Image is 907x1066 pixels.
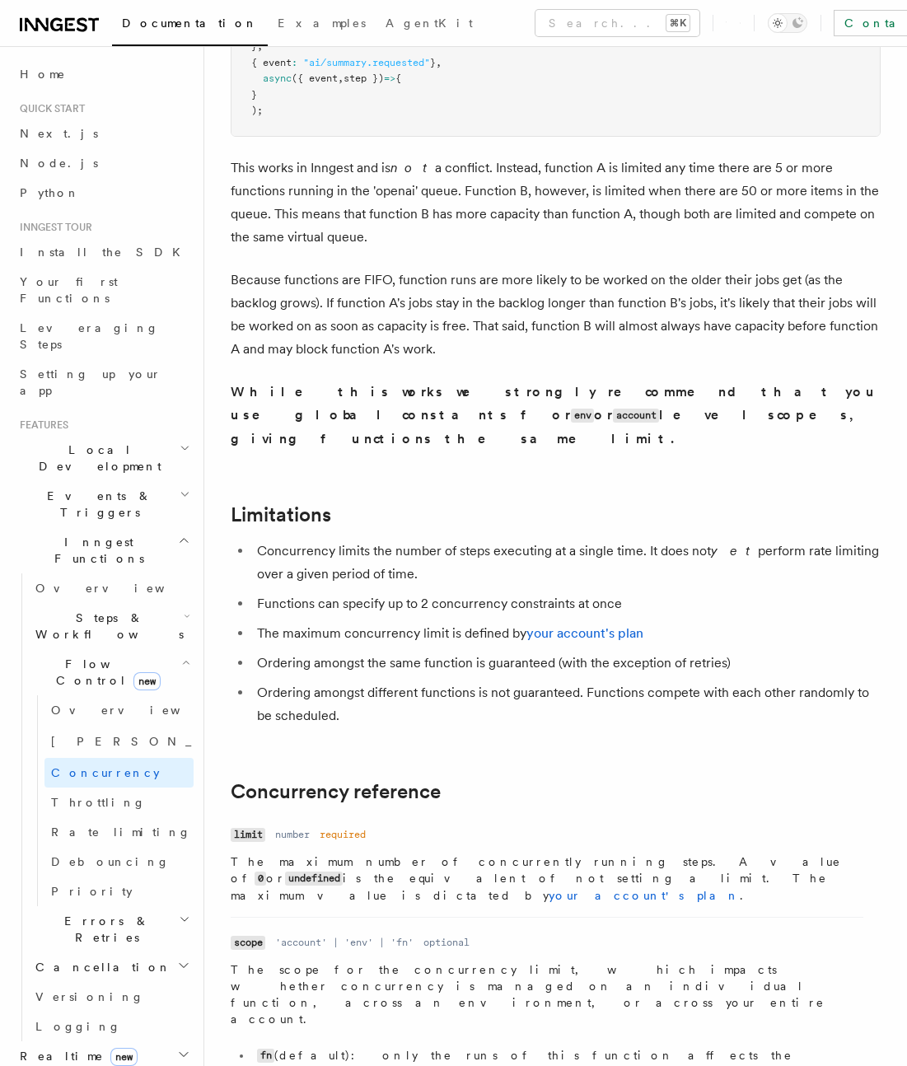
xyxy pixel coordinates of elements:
[133,672,161,690] span: new
[251,105,263,116] span: );
[20,157,98,170] span: Node.js
[384,72,395,84] span: =>
[20,127,98,140] span: Next.js
[112,5,268,46] a: Documentation
[51,855,170,868] span: Debouncing
[613,409,659,423] code: account
[768,13,807,33] button: Toggle dark mode
[51,735,292,748] span: [PERSON_NAME]
[252,652,881,675] li: Ordering amongst the same function is guaranteed (with the exception of retries)
[13,359,194,405] a: Setting up your app
[376,5,483,44] a: AgentKit
[292,57,297,68] span: :
[268,5,376,44] a: Examples
[20,321,159,351] span: Leveraging Steps
[252,681,881,727] li: Ordering amongst different functions is not guaranteed. Functions compete with each other randoml...
[51,885,133,898] span: Priority
[275,936,414,949] dd: 'account' | 'env' | 'fn'
[51,766,160,779] span: Concurrency
[13,119,194,148] a: Next.js
[231,780,441,803] a: Concurrency reference
[29,610,184,643] span: Steps & Workflows
[44,847,194,877] a: Debouncing
[711,543,758,559] em: yet
[13,313,194,359] a: Leveraging Steps
[549,889,740,902] a: your account's plan
[231,961,863,1027] p: The scope for the concurrency limit, which impacts whether concurrency is managed on an individua...
[44,758,194,788] a: Concurrency
[29,952,194,982] button: Cancellation
[231,384,878,447] strong: While this works we strongly recommend that you use global constants for or level scopes, giving ...
[20,275,118,305] span: Your first Functions
[13,237,194,267] a: Install the SDK
[231,828,265,842] code: limit
[29,695,194,906] div: Flow Controlnew
[252,622,881,645] li: The maximum concurrency limit is defined by
[51,704,221,717] span: Overview
[29,573,194,603] a: Overview
[29,959,171,975] span: Cancellation
[35,1020,121,1033] span: Logging
[285,872,343,886] code: undefined
[44,788,194,817] a: Throttling
[13,573,194,1041] div: Inngest Functions
[526,625,643,641] a: your account's plan
[320,828,366,841] dd: required
[395,72,401,84] span: {
[292,72,338,84] span: ({ event
[13,488,180,521] span: Events & Triggers
[231,269,881,361] p: Because functions are FIFO, function runs are more likely to be worked on the older their jobs ge...
[338,72,344,84] span: ,
[231,157,881,249] p: This works in Inngest and is a conflict. Instead, function A is limited any time there are 5 or m...
[20,66,66,82] span: Home
[35,582,205,595] span: Overview
[571,409,594,423] code: env
[13,534,178,567] span: Inngest Functions
[13,435,194,481] button: Local Development
[20,367,161,397] span: Setting up your app
[13,102,85,115] span: Quick start
[13,527,194,573] button: Inngest Functions
[231,853,863,904] p: The maximum number of concurrently running steps. A value of or is the equivalent of not setting ...
[44,877,194,906] a: Priority
[29,1012,194,1041] a: Logging
[29,906,194,952] button: Errors & Retries
[303,57,430,68] span: "ai/summary.requested"
[13,418,68,432] span: Features
[390,160,435,175] em: not
[13,267,194,313] a: Your first Functions
[51,796,146,809] span: Throttling
[231,936,265,950] code: scope
[13,1048,138,1064] span: Realtime
[122,16,258,30] span: Documentation
[666,15,690,31] kbd: ⌘K
[13,148,194,178] a: Node.js
[263,72,292,84] span: async
[44,725,194,758] a: [PERSON_NAME]
[110,1048,138,1066] span: new
[231,503,331,526] a: Limitations
[535,10,699,36] button: Search...⌘K
[252,540,881,586] li: Concurrency limits the number of steps executing at a single time. It does not perform rate limit...
[257,1049,274,1063] code: fn
[44,695,194,725] a: Overview
[29,649,194,695] button: Flow Controlnew
[344,72,384,84] span: step })
[278,16,366,30] span: Examples
[13,221,92,234] span: Inngest tour
[275,828,310,841] dd: number
[251,57,292,68] span: { event
[430,57,436,68] span: }
[51,825,191,839] span: Rate limiting
[44,817,194,847] a: Rate limiting
[436,57,442,68] span: ,
[423,936,470,949] dd: optional
[13,59,194,89] a: Home
[29,982,194,1012] a: Versioning
[252,592,881,615] li: Functions can specify up to 2 concurrency constraints at once
[29,603,194,649] button: Steps & Workflows
[29,656,181,689] span: Flow Control
[386,16,473,30] span: AgentKit
[13,442,180,475] span: Local Development
[20,186,80,199] span: Python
